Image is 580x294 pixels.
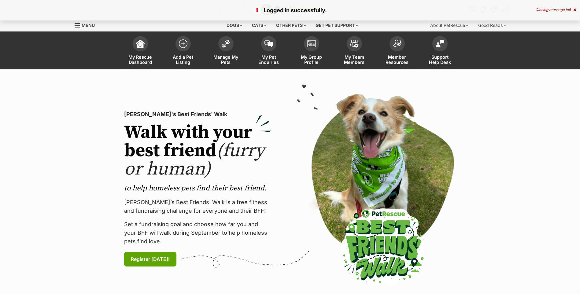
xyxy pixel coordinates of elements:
span: (furry or human) [124,139,264,181]
img: manage-my-pets-icon-02211641906a0b7f246fdf0571729dbe1e7629f14944591b6c1af311fb30b64b.svg [222,40,230,48]
p: Set a fundraising goal and choose how far you and your BFF will walk during September to help hom... [124,220,271,246]
img: dashboard-icon-eb2f2d2d3e046f16d808141f083e7271f6b2e854fb5c12c21221c1fb7104beca.svg [136,39,145,48]
h2: Walk with your best friend [124,123,271,178]
p: to help homeless pets find their best friend. [124,183,271,193]
span: My Team Members [341,54,368,65]
div: Get pet support [311,19,362,31]
span: Support Help Desk [426,54,454,65]
a: Support Help Desk [419,33,461,69]
img: add-pet-listing-icon-0afa8454b4691262ce3f59096e99ab1cd57d4a30225e0717b998d2c9b9846f56.svg [179,39,187,48]
span: My Group Profile [298,54,325,65]
a: Member Resources [376,33,419,69]
div: Other pets [272,19,310,31]
a: My Pet Enquiries [247,33,290,69]
div: Good Reads [474,19,510,31]
div: About PetRescue [426,19,473,31]
span: Member Resources [383,54,411,65]
a: Menu [75,19,99,30]
span: My Pet Enquiries [255,54,283,65]
span: Manage My Pets [212,54,240,65]
p: [PERSON_NAME]'s Best Friends' Walk [124,110,271,119]
span: Menu [82,23,95,28]
a: Add a Pet Listing [162,33,205,69]
a: My Group Profile [290,33,333,69]
img: group-profile-icon-3fa3cf56718a62981997c0bc7e787c4b2cf8bcc04b72c1350f741eb67cf2f40e.svg [307,40,316,47]
img: pet-enquiries-icon-7e3ad2cf08bfb03b45e93fb7055b45f3efa6380592205ae92323e6603595dc1f.svg [264,40,273,47]
span: My Rescue Dashboard [127,54,154,65]
a: Register [DATE]! [124,252,176,266]
span: Add a Pet Listing [169,54,197,65]
img: member-resources-icon-8e73f808a243e03378d46382f2149f9095a855e16c252ad45f914b54edf8863c.svg [393,39,401,48]
a: Manage My Pets [205,33,247,69]
img: help-desk-icon-fdf02630f3aa405de69fd3d07c3f3aa587a6932b1a1747fa1d2bba05be0121f9.svg [436,40,444,47]
p: [PERSON_NAME]’s Best Friends' Walk is a free fitness and fundraising challenge for everyone and t... [124,198,271,215]
div: Dogs [222,19,247,31]
div: Cats [248,19,271,31]
span: Register [DATE]! [131,255,170,263]
a: My Rescue Dashboard [119,33,162,69]
a: My Team Members [333,33,376,69]
img: team-members-icon-5396bd8760b3fe7c0b43da4ab00e1e3bb1a5d9ba89233759b79545d2d3fc5d0d.svg [350,40,359,48]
